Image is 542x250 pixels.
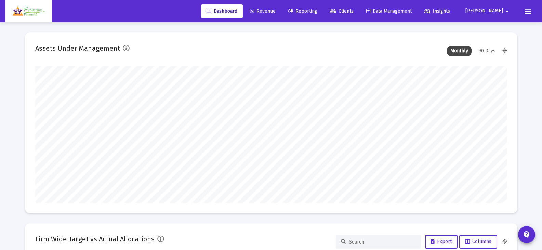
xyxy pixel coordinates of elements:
h2: Assets Under Management [35,43,120,54]
a: Insights [419,4,455,18]
span: Export [431,239,452,245]
span: Clients [330,8,354,14]
a: Dashboard [201,4,243,18]
div: Monthly [447,46,472,56]
mat-icon: arrow_drop_down [503,4,511,18]
button: Columns [459,235,497,249]
span: Dashboard [207,8,237,14]
span: Columns [465,239,491,245]
a: Clients [325,4,359,18]
h2: Firm Wide Target vs Actual Allocations [35,234,155,245]
a: Revenue [244,4,281,18]
button: [PERSON_NAME] [457,4,519,18]
a: Reporting [283,4,323,18]
span: [PERSON_NAME] [465,8,503,14]
mat-icon: contact_support [523,231,531,239]
span: Revenue [250,8,276,14]
img: Dashboard [11,4,47,18]
button: Export [425,235,458,249]
span: Reporting [288,8,317,14]
span: Insights [424,8,450,14]
span: Data Management [366,8,412,14]
div: 90 Days [475,46,499,56]
input: Search [349,239,416,245]
a: Data Management [361,4,417,18]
